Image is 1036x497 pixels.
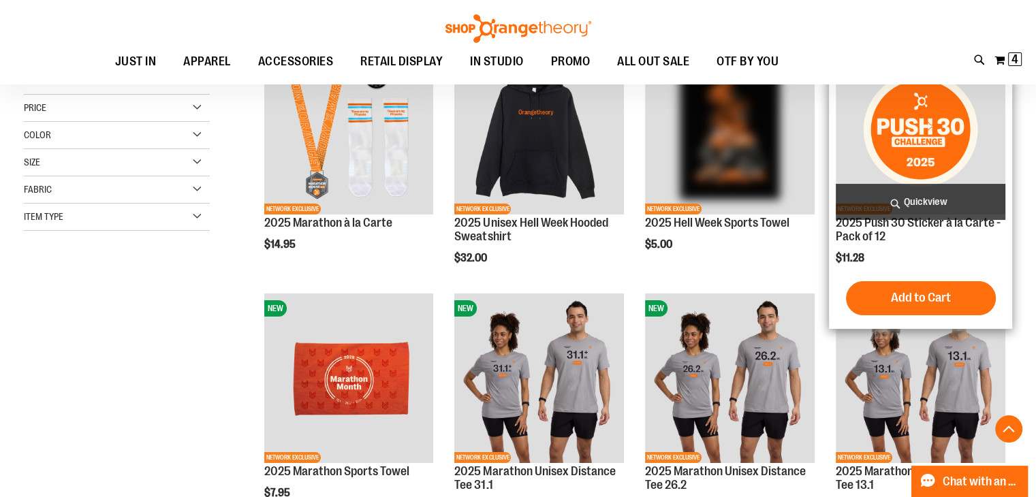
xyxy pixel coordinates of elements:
a: 2025 Marathon Unisex Distance Tee 13.1 [836,464,996,492]
img: 2025 Marathon Unisex Distance Tee 31.1 [454,293,624,463]
button: Add to Cart [846,281,996,315]
a: 2025 Unisex Hell Week Hooded Sweatshirt [454,216,608,243]
a: 2025 Marathon Unisex Distance Tee 31.1 [454,464,615,492]
span: NETWORK EXCLUSIVE [836,452,892,463]
span: PROMO [551,46,591,77]
span: NETWORK EXCLUSIVE [454,452,511,463]
img: 2025 Hell Week Sports Towel [645,45,815,214]
img: Shop Orangetheory [443,14,593,43]
a: 2025 Push 30 Sticker à la Carte - Pack of 12NEWNETWORK EXCLUSIVE [836,45,1005,217]
span: NEW [645,300,668,317]
a: 2025 Hell Week Hooded SweatshirtNEWNETWORK EXCLUSIVE [454,45,624,217]
span: NETWORK EXCLUSIVE [645,452,702,463]
a: 2025 Marathon Unisex Distance Tee 13.1NEWNETWORK EXCLUSIVE [836,293,1005,465]
span: NETWORK EXCLUSIVE [264,452,321,463]
span: $32.00 [454,252,489,264]
button: Chat with an Expert [911,466,1029,497]
a: 2025 Marathon Unisex Distance Tee 26.2NEWNETWORK EXCLUSIVE [645,293,815,465]
span: Fabric [24,184,52,195]
img: 2025 Push 30 Sticker à la Carte - Pack of 12 [836,45,1005,214]
span: IN STUDIO [470,46,524,77]
span: Price [24,102,46,113]
span: ALL OUT SALE [617,46,689,77]
span: NEW [454,300,477,317]
span: Color [24,129,51,140]
span: $14.95 [264,238,298,251]
img: 2025 Marathon Unisex Distance Tee 26.2 [645,293,815,463]
span: NETWORK EXCLUSIVE [645,204,702,214]
div: product [829,38,1012,328]
a: 2025 Marathon Sports Towel [264,464,409,478]
img: 2025 Marathon Sports Towel [264,293,434,463]
span: Chat with an Expert [943,475,1020,488]
span: JUST IN [115,46,157,77]
a: 2025 Marathon à la CarteNEWNETWORK EXCLUSIVE [264,45,434,217]
a: Quickview [836,184,1005,220]
span: NETWORK EXCLUSIVE [264,204,321,214]
div: product [638,38,821,285]
span: $5.00 [645,238,674,251]
a: 2025 Hell Week Sports Towel [645,216,789,229]
span: APPAREL [183,46,231,77]
img: 2025 Marathon Unisex Distance Tee 13.1 [836,293,1005,463]
span: NEW [264,300,287,317]
span: ACCESSORIES [258,46,334,77]
span: $11.28 [836,252,866,264]
span: Add to Cart [891,290,951,305]
span: OTF BY YOU [717,46,779,77]
a: 2025 Marathon Sports TowelNEWNETWORK EXCLUSIVE [264,293,434,465]
span: Size [24,157,40,167]
span: 4 [1011,52,1018,66]
a: 2025 Push 30 Sticker à la Carte - Pack of 12 [836,216,1001,243]
img: 2025 Marathon à la Carte [264,45,434,214]
a: 2025 Marathon Unisex Distance Tee 31.1NEWNETWORK EXCLUSIVE [454,293,624,465]
a: 2025 Hell Week Sports TowelNEWNETWORK EXCLUSIVE [645,45,815,217]
span: RETAIL DISPLAY [360,46,443,77]
button: Back To Top [995,415,1022,443]
div: product [257,38,441,285]
a: 2025 Marathon Unisex Distance Tee 26.2 [645,464,806,492]
div: product [448,38,631,298]
span: NETWORK EXCLUSIVE [454,204,511,214]
span: Item Type [24,211,63,222]
a: 2025 Marathon à la Carte [264,216,392,229]
img: 2025 Hell Week Hooded Sweatshirt [454,45,624,214]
